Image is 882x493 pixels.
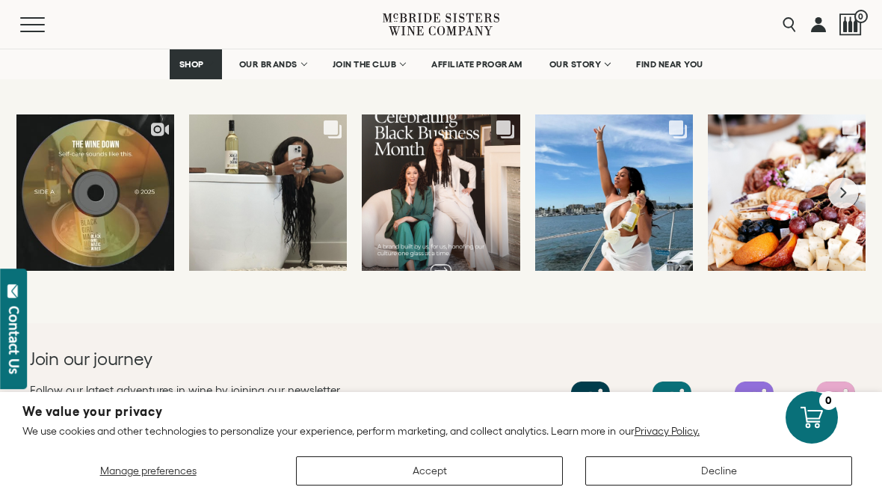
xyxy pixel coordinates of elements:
a: Follow McBride Sisters Collection on Instagram Mcbride SistersCollection [633,382,711,445]
a: SHOP [170,49,222,79]
button: Mobile Menu Trigger [20,17,74,32]
span: 0 [854,10,868,23]
a: OUR STORY [540,49,620,79]
button: Accept [296,456,563,486]
button: Next slide [828,177,859,208]
span: FIND NEAR YOU [636,59,703,70]
span: JOIN THE CLUB [333,59,397,70]
div: 0 [819,391,838,410]
button: Decline [585,456,852,486]
a: Privacy Policy. [635,425,700,437]
span: Manage preferences [100,465,197,477]
span: OUR STORY [549,59,602,70]
a: Midweek meltdown? Never heard of her. Run the bath, pour the Riesling, and l... [189,114,347,271]
a: Today’s vibe: uninterrupted peace. In honor of National Relaxation Day, we'v... [16,114,174,271]
h2: We value your privacy [22,405,860,418]
span: SHOP [179,59,205,70]
a: JOIN THE CLUB [323,49,415,79]
a: Follow McBride Sisters on Instagram McbrideSisters [552,382,629,445]
a: AFFILIATE PROGRAM [422,49,532,79]
a: Every August, we raise a glass for Black Business Month, but this year it hit... [362,114,519,271]
h2: Join our journey [30,347,400,371]
div: Contact Us [7,306,22,374]
button: Manage preferences [22,456,274,486]
span: OUR BRANDS [239,59,297,70]
p: Follow our latest adventures in wine by joining our newsletter. No pressure. No spamming. Opt out... [30,382,441,416]
a: Wine 🤝 Cheese The unshakeable duo. Pairings don't need to be complicated. S... [708,114,866,271]
a: Serving looks, bubbles, and boat day energy all in one hand. 🥂✨ Black Girl ... [535,114,693,271]
a: OUR BRANDS [229,49,315,79]
p: We use cookies and other technologies to personalize your experience, perform marketing, and coll... [22,424,860,438]
a: Follow SHE CAN Wines on Instagram She CanWines [797,382,875,445]
a: Follow Black Girl Magic Wines on Instagram Black GirlMagic Wines [715,382,793,445]
span: AFFILIATE PROGRAM [431,59,522,70]
a: FIND NEAR YOU [626,49,713,79]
